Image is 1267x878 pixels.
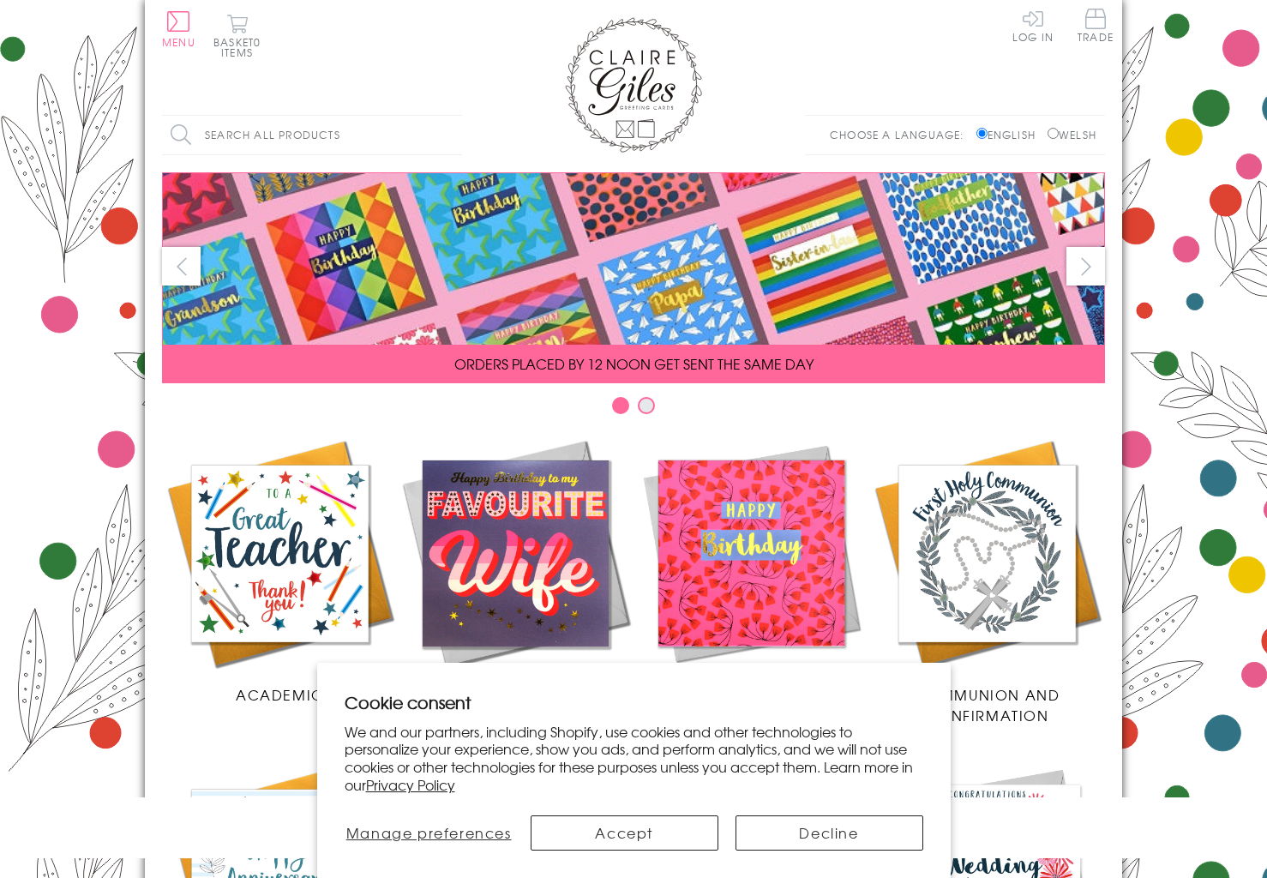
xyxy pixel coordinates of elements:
button: Carousel Page 1 (Current Slide) [612,397,629,414]
a: Communion and Confirmation [869,436,1105,725]
span: Menu [162,34,195,50]
a: Birthdays [633,436,869,705]
input: Search all products [162,116,462,154]
span: Academic [236,684,324,705]
a: Trade [1078,9,1114,45]
span: Trade [1078,9,1114,42]
span: ORDERS PLACED BY 12 NOON GET SENT THE SAME DAY [454,353,814,374]
span: Communion and Confirmation [915,684,1060,725]
input: Search [445,116,462,154]
span: 0 items [221,34,261,60]
h2: Cookie consent [345,690,923,714]
button: Menu [162,11,195,47]
a: New Releases [398,436,633,705]
p: Choose a language: [830,127,973,142]
a: Log In [1012,9,1054,42]
input: English [976,128,988,139]
label: Welsh [1048,127,1096,142]
button: prev [162,247,201,286]
button: next [1066,247,1105,286]
p: We and our partners, including Shopify, use cookies and other technologies to personalize your ex... [345,723,923,794]
button: Basket0 items [213,14,261,57]
input: Welsh [1048,128,1059,139]
span: Manage preferences [346,822,512,843]
button: Carousel Page 2 [638,397,655,414]
a: Academic [162,436,398,705]
button: Manage preferences [344,815,513,851]
label: English [976,127,1044,142]
img: Claire Giles Greetings Cards [565,17,702,153]
button: Decline [736,815,923,851]
div: Carousel Pagination [162,396,1105,423]
button: Accept [531,815,718,851]
a: Privacy Policy [366,774,455,795]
